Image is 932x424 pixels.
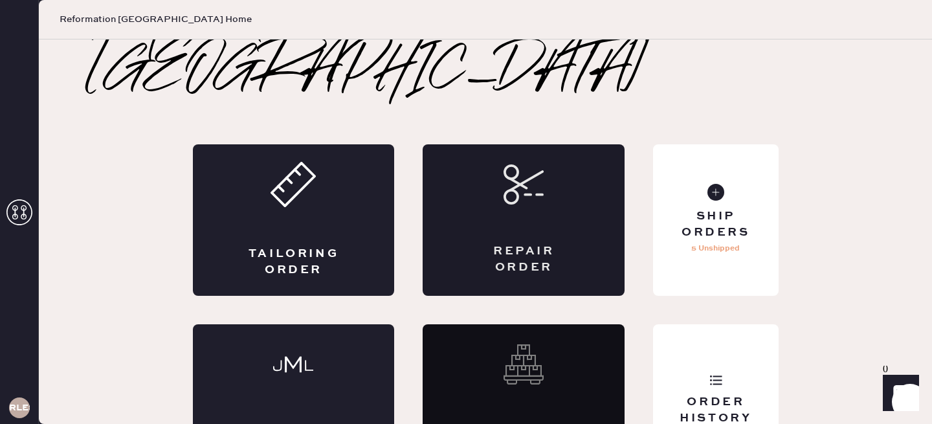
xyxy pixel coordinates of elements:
[663,208,768,241] div: Ship Orders
[474,243,573,276] div: Repair Order
[9,403,30,412] h3: RLESA
[245,246,343,278] div: Tailoring Order
[60,13,252,26] span: Reformation [GEOGRAPHIC_DATA] Home
[691,241,740,256] p: 5 Unshipped
[871,366,926,421] iframe: Front Chat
